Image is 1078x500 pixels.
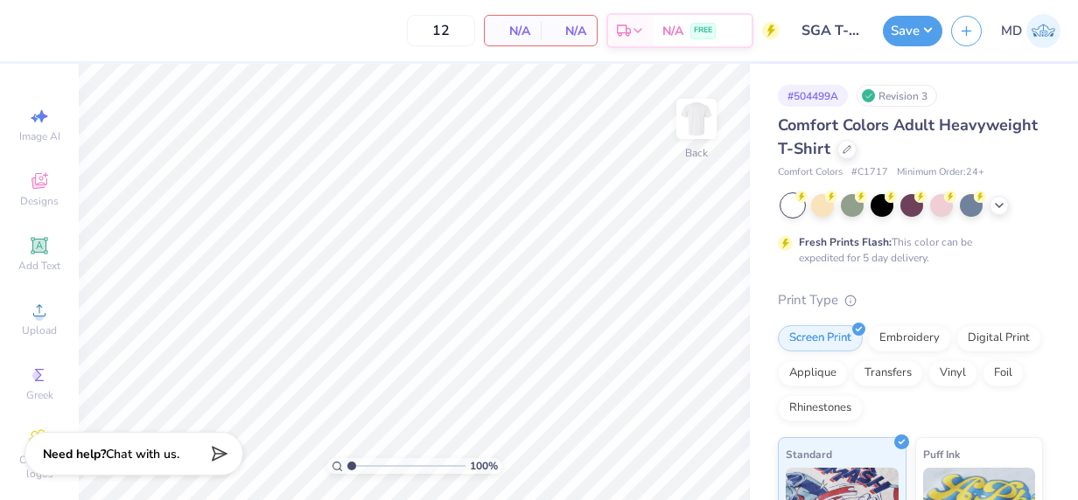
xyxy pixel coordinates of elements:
button: Save [883,16,942,46]
span: Standard [786,445,832,463]
span: Comfort Colors [778,165,843,180]
span: Designs [20,194,59,208]
span: Greek [26,388,53,402]
span: Comfort Colors Adult Heavyweight T-Shirt [778,115,1038,159]
input: – – [407,15,475,46]
span: MD [1001,21,1022,41]
div: Digital Print [956,325,1041,351]
span: Image AI [19,129,60,143]
div: Rhinestones [778,395,863,421]
span: Add Text [18,259,60,273]
img: Back [679,101,714,136]
img: Mary Dewey [1026,14,1060,48]
span: Clipart & logos [9,453,70,481]
span: N/A [551,22,586,40]
div: Print Type [778,290,1043,310]
span: Puff Ink [923,445,960,463]
span: Upload [22,323,57,337]
div: Back [685,145,708,161]
div: Screen Print [778,325,863,351]
span: Chat with us. [106,446,179,462]
div: Revision 3 [857,85,937,107]
div: Transfers [853,360,923,386]
span: FREE [694,24,712,37]
span: N/A [662,22,683,40]
div: # 504499A [778,85,848,107]
a: MD [1001,14,1060,48]
div: This color can be expedited for 5 day delivery. [799,234,1014,266]
div: Foil [983,360,1024,386]
span: # C1717 [851,165,888,180]
div: Vinyl [928,360,977,386]
div: Applique [778,360,848,386]
span: N/A [495,22,530,40]
strong: Need help? [43,446,106,462]
span: 100 % [470,458,498,474]
strong: Fresh Prints Flash: [799,235,892,249]
input: Untitled Design [788,13,874,48]
div: Embroidery [868,325,951,351]
span: Minimum Order: 24 + [897,165,984,180]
